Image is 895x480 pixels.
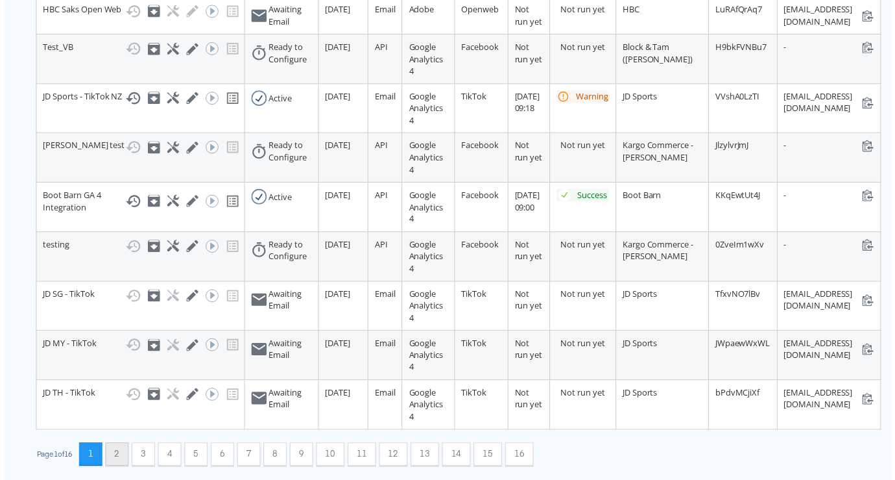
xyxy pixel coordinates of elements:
span: Google Analytics 4 [409,42,443,77]
button: 7 [235,447,259,470]
div: Not run yet [562,4,611,16]
span: API [374,141,387,153]
span: Openweb [462,4,499,16]
span: TikTok [462,291,487,303]
div: - [787,42,878,54]
span: TikTok [462,390,487,402]
span: JD Sports [625,390,660,402]
span: LuRAfQrAq7 [718,4,765,16]
span: TikTok [462,340,487,352]
span: Facebook [462,141,499,153]
span: 0ZveIm1wXv [718,241,767,253]
span: Google Analytics 4 [409,390,443,426]
span: Facebook [462,42,499,53]
span: Boot Barn [625,191,663,203]
span: [DATE] 09:18 [516,92,541,116]
span: Not run yet [516,340,543,364]
div: [PERSON_NAME] test [40,141,236,157]
div: Awaiting Email [267,4,311,28]
button: 10 [315,447,344,470]
span: VVshA0LzTI [718,92,763,103]
span: Not run yet [516,241,543,265]
span: Not run yet [516,390,543,414]
div: Ready to Configure [267,241,311,265]
span: [DATE] [324,291,350,303]
button: 12 [379,447,407,470]
div: testing [40,241,236,257]
span: [DATE] [324,340,350,352]
button: 9 [289,447,312,470]
button: 14 [442,447,471,470]
div: JD Sports - TikTok NZ [40,92,236,107]
div: Active [267,193,291,205]
button: 8 [262,447,285,470]
button: 5 [182,447,206,470]
span: TikTok [462,92,487,103]
button: 3 [129,447,152,470]
span: [DATE] [324,141,350,153]
button: 1 [76,447,99,470]
div: Not run yet [562,141,611,153]
span: Block & Tam ([PERSON_NAME]) [625,42,695,66]
span: JD Sports [625,340,660,352]
div: Test_VB [40,42,236,57]
div: Not run yet [562,241,611,253]
div: [EMAIL_ADDRESS][DOMAIN_NAME] [787,390,878,414]
svg: View missing tracking codes [223,196,239,211]
button: 2 [102,447,126,470]
div: Awaiting Email [267,390,311,414]
button: 4 [156,447,179,470]
span: API [374,42,387,53]
span: JWpaewWxWL [718,340,773,352]
div: [EMAIL_ADDRESS][DOMAIN_NAME] [787,92,878,116]
span: H9bkFVNBu7 [718,42,770,53]
div: HBC Saks Open Web [40,4,236,19]
span: Email [374,340,395,352]
div: Success [579,191,608,203]
span: Google Analytics 4 [409,92,443,127]
div: Ready to Configure [267,141,311,165]
div: Not run yet [562,291,611,303]
div: [EMAIL_ADDRESS][DOMAIN_NAME] [787,291,878,315]
div: - [787,241,878,253]
div: Boot Barn GA 4 Integration [40,191,236,215]
span: [DATE] [324,241,350,253]
div: JD SG - TikTok [40,291,236,307]
div: Awaiting Email [267,340,311,364]
span: Not run yet [516,291,543,315]
button: 11 [347,447,376,470]
span: [DATE] 09:00 [516,191,541,215]
span: Email [374,4,395,16]
div: - [787,141,878,153]
div: Not run yet [562,340,611,353]
span: TfxvNO7lBv [718,291,763,303]
div: JD TH - TikTok [40,390,236,406]
span: [DATE] [324,4,350,16]
button: 6 [209,447,232,470]
span: Google Analytics 4 [409,241,443,277]
button: 15 [474,447,503,470]
span: Adobe [409,4,434,16]
span: Not run yet [516,4,543,28]
span: Email [374,92,395,103]
div: - [787,191,878,203]
span: KKqEwtUt4J [718,191,763,203]
div: Ready to Configure [267,42,311,66]
span: API [374,241,387,253]
span: JlzylvrJmJ [718,141,752,153]
span: JD Sports [625,92,660,103]
span: bPdvMCjiXf [718,390,763,402]
div: Warning [577,92,610,104]
span: Not run yet [516,42,543,66]
span: Not run yet [516,141,543,165]
div: [EMAIL_ADDRESS][DOMAIN_NAME] [787,4,878,28]
span: Google Analytics 4 [409,141,443,177]
div: Not run yet [562,42,611,54]
span: JD Sports [625,291,660,303]
div: Not run yet [562,390,611,403]
div: JD MY - TikTok [40,340,236,356]
div: Awaiting Email [267,291,311,315]
span: Kargo Commerce - [PERSON_NAME] [625,141,696,165]
div: Page 1 of 16 [32,454,69,463]
span: [DATE] [324,42,350,53]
